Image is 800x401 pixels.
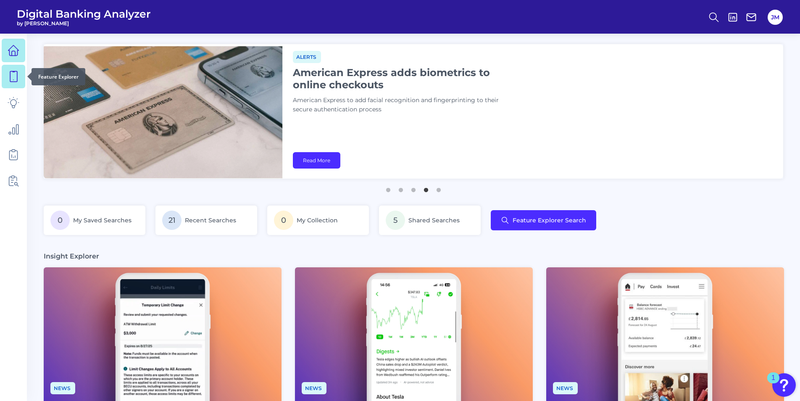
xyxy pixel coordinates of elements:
button: Open Resource Center, 1 new notification [772,373,796,397]
a: 0My Collection [267,206,369,235]
button: 2 [397,184,405,192]
img: News - Phone.png [546,267,784,401]
span: Alerts [293,51,321,63]
a: 5Shared Searches [379,206,481,235]
span: Shared Searches [408,216,460,224]
button: 5 [434,184,443,192]
h1: American Express adds biometrics to online checkouts [293,66,503,91]
a: 0My Saved Searches [44,206,145,235]
span: by [PERSON_NAME] [17,20,151,26]
button: 4 [422,184,430,192]
span: 0 [274,211,293,230]
a: News [50,384,75,392]
button: Feature Explorer Search [491,210,596,230]
h3: Insight Explorer [44,252,99,261]
button: 1 [384,184,392,192]
span: My Saved Searches [73,216,132,224]
button: JM [768,10,783,25]
a: Alerts [293,53,321,61]
div: 1 [771,378,775,389]
span: News [50,382,75,394]
span: News [553,382,578,394]
img: News - Phone (1).png [295,267,533,401]
span: 5 [386,211,405,230]
img: bannerImg [44,44,283,179]
a: News [553,384,578,392]
p: American Express to add facial recognition and fingerprinting to their secure authentication process [293,96,503,114]
div: Feature Explorer [32,68,85,85]
a: Read More [293,152,340,169]
button: 3 [409,184,418,192]
span: Recent Searches [185,216,236,224]
span: Digital Banking Analyzer [17,8,151,20]
span: News [302,382,326,394]
img: News - Phone (2).png [44,267,282,401]
span: Feature Explorer Search [513,217,586,224]
span: 0 [50,211,70,230]
a: News [302,384,326,392]
a: 21Recent Searches [155,206,257,235]
span: 21 [162,211,182,230]
span: My Collection [297,216,338,224]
